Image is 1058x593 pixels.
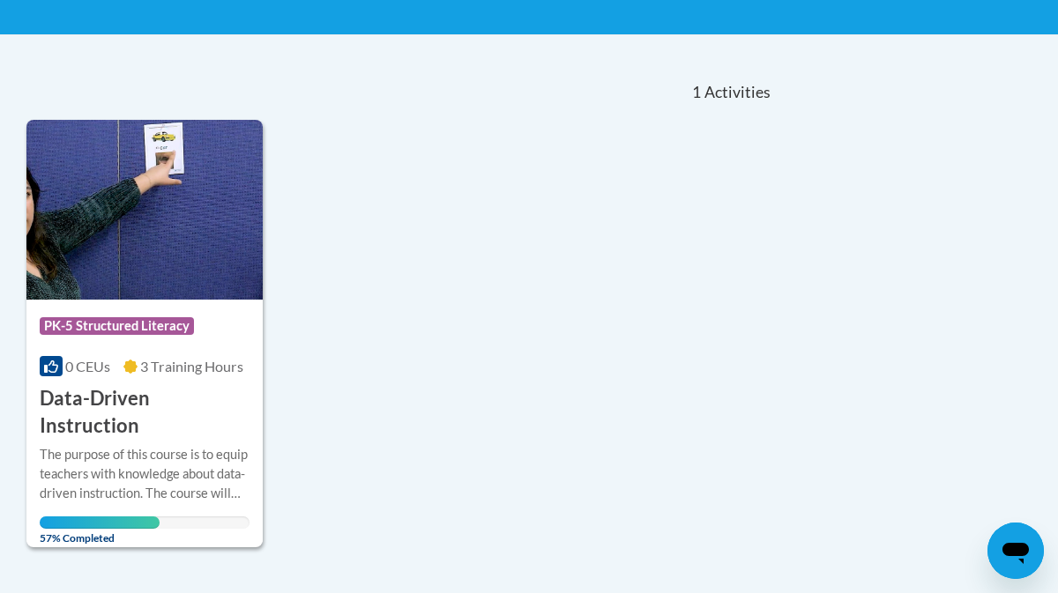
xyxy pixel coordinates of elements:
[65,358,110,374] span: 0 CEUs
[40,317,194,335] span: PK-5 Structured Literacy
[40,516,160,529] div: Your progress
[987,523,1044,579] iframe: Button to launch messaging window
[26,120,263,546] a: Course LogoPK-5 Structured Literacy0 CEUs3 Training Hours Data-Driven InstructionThe purpose of t...
[40,445,250,503] div: The purpose of this course is to equip teachers with knowledge about data-driven instruction. The...
[140,358,243,374] span: 3 Training Hours
[692,83,701,102] span: 1
[704,83,771,102] span: Activities
[40,385,250,440] h3: Data-Driven Instruction
[40,516,160,545] span: 57% Completed
[26,120,263,300] img: Course Logo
